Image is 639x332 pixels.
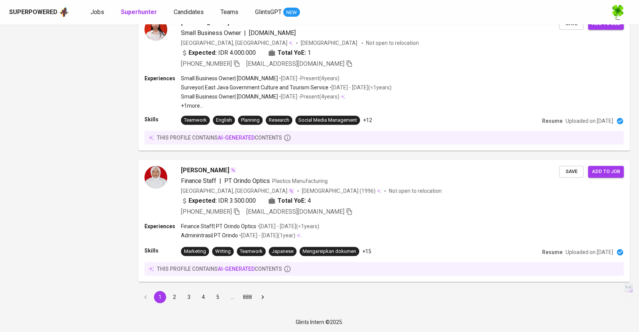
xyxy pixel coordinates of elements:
span: [EMAIL_ADDRESS][DOMAIN_NAME] [246,208,344,215]
span: Add to job [592,167,620,176]
p: • [DATE] - Present ( 4 years ) [278,93,339,100]
div: (1996) [302,187,381,195]
span: AI-generated [218,135,255,141]
b: Superhunter [121,8,157,16]
span: Finance Staff [181,177,216,184]
p: Adminintrasi | PT Orindo [181,232,238,239]
p: Small Business Owner | [DOMAIN_NAME] [181,93,278,100]
div: Japanese [272,248,293,255]
span: [EMAIL_ADDRESS][DOMAIN_NAME] [246,60,344,67]
span: Plastics Manufacturing [272,178,328,184]
span: Candidates [174,8,204,16]
p: +12 [363,116,372,124]
div: Marketing [184,248,206,255]
div: Social Media Management [298,117,357,124]
p: Small Business Owner | [DOMAIN_NAME] [181,75,278,82]
p: Uploaded on [DATE] [566,117,613,125]
span: AI-generated [218,266,255,272]
button: Go to page 4 [197,291,209,303]
button: Go to page 3 [183,291,195,303]
p: +15 [362,248,371,255]
button: Go to next page [257,291,269,303]
span: 4 [308,196,311,205]
span: [PERSON_NAME] [181,166,229,175]
span: [DOMAIN_NAME] [249,29,296,37]
a: Candidates [174,8,205,17]
b: Total YoE: [277,48,306,57]
p: Experiences [144,222,181,230]
p: Not open to relocation [389,187,442,195]
div: IDR 3.500.000 [181,196,256,205]
p: • [DATE] - Present ( 4 years ) [278,75,339,82]
b: Expected: [189,196,217,205]
span: NEW [283,9,300,16]
p: Finance Staff | PT Orindo Optics [181,222,256,230]
div: Superpowered [9,8,57,17]
button: Go to page 2 [168,291,181,303]
a: Superhunter [121,8,159,17]
span: GlintsGPT [255,8,282,16]
span: Teams [220,8,238,16]
div: Research [269,117,289,124]
a: Teams [220,8,240,17]
div: Writing [215,248,231,255]
p: Uploaded on [DATE] [566,248,613,256]
button: Go to page 888 [241,291,254,303]
span: [PHONE_NUMBER] [181,60,232,67]
p: Skills [144,247,181,254]
img: magic_wand.svg [230,167,236,173]
button: page 1 [154,291,166,303]
button: Add to job [588,166,624,178]
p: Skills [144,116,181,123]
span: [DEMOGRAPHIC_DATA] [302,187,360,195]
p: • [DATE] - [DATE] ( 1 year ) [238,232,295,239]
p: • [DATE] - [DATE] ( <1 years ) [256,222,319,230]
div: [GEOGRAPHIC_DATA], [GEOGRAPHIC_DATA] [181,39,293,47]
a: GlintsGPT NEW [255,8,300,17]
span: | [244,29,246,38]
p: Surveyor | East Java Government Culture and Tourism Service [181,84,328,91]
b: Total YoE: [277,196,306,205]
p: • [DATE] - [DATE] ( <1 years ) [328,84,392,91]
span: [PHONE_NUMBER] [181,208,232,215]
img: ebd7915d72bdb14c55f61fa5f06eac47.jpg [144,166,167,189]
div: English [216,117,232,124]
button: Go to page 5 [212,291,224,303]
div: Teamwork [240,248,263,255]
a: [PERSON_NAME]Finance Staff|PT Orindo OpticsPlastics Manufacturing[GEOGRAPHIC_DATA], [GEOGRAPHIC_D... [138,160,630,282]
a: Jobs [90,8,106,17]
p: +1 more ... [181,102,392,110]
img: magic_wand.svg [288,188,294,194]
img: app logo [59,6,69,18]
div: Planning [241,117,260,124]
span: [DEMOGRAPHIC_DATA] [301,39,358,47]
p: Resume [542,117,563,125]
div: … [226,293,238,301]
p: Resume [542,248,563,256]
span: Save [563,167,580,176]
div: [GEOGRAPHIC_DATA], [GEOGRAPHIC_DATA] [181,187,294,195]
p: Not open to relocation [366,39,419,47]
a: [PERSON_NAME]Small Business Owner|[DOMAIN_NAME][GEOGRAPHIC_DATA], [GEOGRAPHIC_DATA][DEMOGRAPHIC_D... [138,12,630,151]
span: 1 [308,48,311,57]
img: 9d1d08c9762e3cc824e40ebffe04068e.jpg [144,18,167,41]
div: IDR 4.000.000 [181,48,256,57]
p: this profile contains contents [157,265,282,273]
span: Jobs [90,8,104,16]
span: PT Orindo Optics [224,177,270,184]
button: Save [559,166,584,178]
p: this profile contains contents [157,134,282,141]
nav: pagination navigation [138,291,270,303]
p: Experiences [144,75,181,82]
div: Teamwork [184,117,207,124]
span: | [219,176,221,186]
b: Expected: [189,48,217,57]
a: Superpoweredapp logo [9,6,69,18]
div: Mengarsipkan dokumen [303,248,356,255]
img: f9493b8c-82b8-4f41-8722-f5d69bb1b761.jpg [610,5,625,20]
span: Small Business Owner [181,29,241,37]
